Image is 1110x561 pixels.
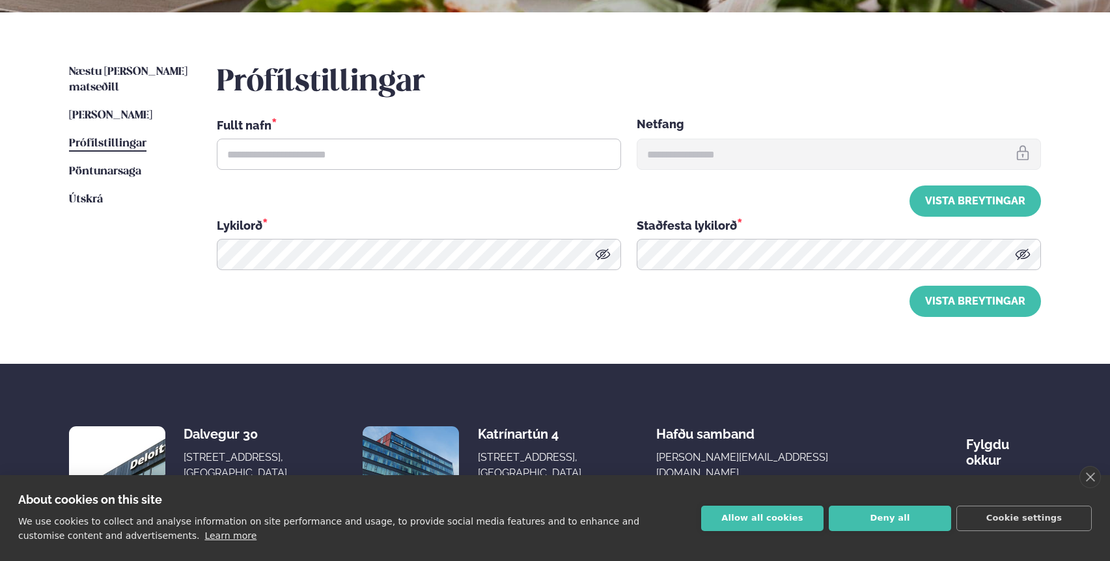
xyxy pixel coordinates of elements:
[69,66,187,93] span: Næstu [PERSON_NAME] matseðill
[69,194,103,205] span: Útskrá
[966,426,1041,468] div: Fylgdu okkur
[184,426,287,442] div: Dalvegur 30
[69,108,152,124] a: [PERSON_NAME]
[69,164,141,180] a: Pöntunarsaga
[69,426,165,523] img: image alt
[363,426,459,523] img: image alt
[184,450,287,481] div: [STREET_ADDRESS], [GEOGRAPHIC_DATA]
[1079,466,1101,488] a: close
[478,426,581,442] div: Katrínartún 4
[956,506,1092,531] button: Cookie settings
[18,516,639,541] p: We use cookies to collect and analyse information on site performance and usage, to provide socia...
[217,116,621,133] div: Fullt nafn
[204,530,257,541] a: Learn more
[217,64,1041,101] h2: Prófílstillingar
[69,166,141,177] span: Pöntunarsaga
[656,416,755,442] span: Hafðu samband
[829,506,951,531] button: Deny all
[656,450,891,481] a: [PERSON_NAME][EMAIL_ADDRESS][DOMAIN_NAME]
[909,185,1041,217] button: Vista breytingar
[701,506,824,531] button: Allow all cookies
[478,450,581,481] div: [STREET_ADDRESS], [GEOGRAPHIC_DATA]
[637,116,1041,133] div: Netfang
[637,217,1041,234] div: Staðfesta lykilorð
[69,64,191,96] a: Næstu [PERSON_NAME] matseðill
[69,110,152,121] span: [PERSON_NAME]
[69,138,146,149] span: Prófílstillingar
[69,192,103,208] a: Útskrá
[909,286,1041,317] button: Vista breytingar
[69,136,146,152] a: Prófílstillingar
[18,493,162,506] strong: About cookies on this site
[217,217,621,234] div: Lykilorð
